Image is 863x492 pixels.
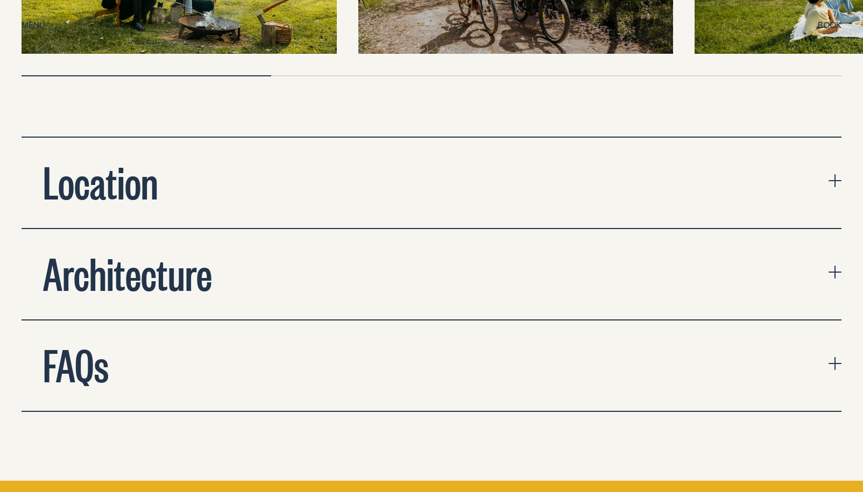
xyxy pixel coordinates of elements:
button: expand accordion [22,138,841,228]
span: Menu [22,21,45,29]
h2: Location [43,159,158,202]
button: show booking tray [818,19,841,32]
button: expand accordion [22,320,841,411]
button: expand accordion [22,229,841,319]
h2: FAQs [43,342,109,385]
span: Book [818,21,841,29]
h2: Architecture [43,251,212,294]
button: show menu [22,19,45,32]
